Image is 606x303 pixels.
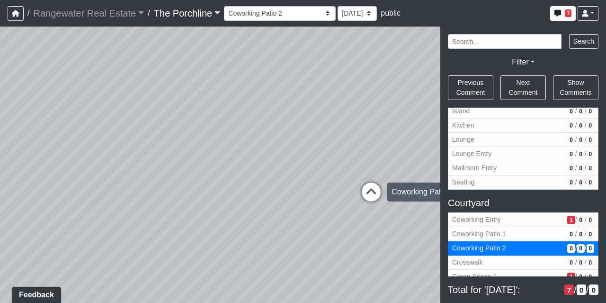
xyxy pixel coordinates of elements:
[585,135,587,145] span: /
[550,6,576,21] button: 7
[585,163,587,173] span: /
[585,243,587,253] span: /
[585,257,587,267] span: /
[575,120,577,130] span: /
[448,175,598,190] button: Seating0/0/0
[456,79,485,96] span: Previous Comment
[452,135,563,145] span: Lounge
[560,79,592,96] span: Show Comments
[587,150,594,158] span: # of resolved comments in revision
[585,106,587,116] span: /
[33,4,144,23] a: Rangewater Real Estate
[587,164,594,173] span: # of resolved comments in revision
[585,120,587,130] span: /
[585,149,587,159] span: /
[448,270,598,284] button: Green Space 11/0/0
[448,241,598,256] button: Coworking Patio 20/0/0
[509,79,538,96] span: Next Comment
[381,9,401,17] span: public
[567,273,575,281] span: # of open/more info comments in revision
[587,258,594,267] span: # of resolved comments in revision
[567,136,575,144] span: # of open/more info comments in revision
[452,106,563,116] span: Island
[587,178,594,187] span: # of resolved comments in revision
[567,121,575,130] span: # of open/more info comments in revision
[567,258,575,267] span: # of open/more info comments in revision
[587,216,594,224] span: # of resolved comments in revision
[448,34,561,49] input: Search
[448,104,598,119] button: Island0/0/0
[575,106,577,116] span: /
[452,215,563,225] span: Coworking Entry
[585,229,587,239] span: /
[448,284,561,295] span: Total for '[DATE]':
[567,107,575,116] span: # of open/more info comments in revision
[512,58,535,66] a: Filter
[448,227,598,241] button: Coworking Patio 10/0/0
[452,257,563,267] span: Crosswalk
[448,212,598,227] button: Coworking Entry1/0/0
[448,197,598,209] h5: Courtyard
[553,75,598,100] button: Show Comments
[577,258,585,267] span: # of QA/customer approval comments in revision
[577,150,585,158] span: # of QA/customer approval comments in revision
[577,178,585,187] span: # of QA/customer approval comments in revision
[452,120,563,130] span: Kitchen
[587,121,594,130] span: # of resolved comments in revision
[452,163,563,173] span: Mailroom Entry
[575,149,577,159] span: /
[144,4,153,23] span: /
[575,272,577,282] span: /
[575,229,577,239] span: /
[577,230,585,239] span: # of QA/customer approval comments in revision
[587,230,594,239] span: # of resolved comments in revision
[452,149,563,159] span: Lounge Entry
[387,183,458,202] div: Coworking Patio 1
[585,272,587,282] span: /
[577,244,585,253] span: # of QA/customer approval comments in revision
[452,177,563,187] span: Seating
[448,75,493,100] button: Previous Comment
[577,164,585,173] span: # of QA/customer approval comments in revision
[577,273,585,281] span: # of QA/customer approval comments in revision
[154,4,221,23] a: The Porchline
[500,75,546,100] button: Next Comment
[577,107,585,116] span: # of QA/customer approval comments in revision
[452,243,563,253] span: Coworking Patio 2
[567,230,575,239] span: # of open/more info comments in revision
[448,256,598,270] button: Crosswalk0/0/0
[567,150,575,158] span: # of open/more info comments in revision
[587,244,594,253] span: # of resolved comments in revision
[448,133,598,147] button: Lounge0/0/0
[577,121,585,130] span: # of QA/customer approval comments in revision
[448,161,598,175] button: Mailroom Entry0/0/0
[575,177,577,187] span: /
[564,285,574,295] span: # of open/more info comments in revision
[452,272,563,282] span: Green Space 1
[577,136,585,144] span: # of QA/customer approval comments in revision
[567,164,575,173] span: # of open/more info comments in revision
[589,285,598,295] span: # of resolved comments in revision
[586,284,589,295] span: /
[575,215,577,225] span: /
[567,216,575,224] span: # of open/more info comments in revision
[24,4,33,23] span: /
[575,257,577,267] span: /
[452,229,563,239] span: Coworking Patio 1
[448,119,598,133] button: Kitchen0/0/0
[577,216,585,224] span: # of QA/customer approval comments in revision
[575,163,577,173] span: /
[567,178,575,187] span: # of open/more info comments in revision
[575,243,577,253] span: /
[565,9,571,17] span: 7
[574,284,577,295] span: /
[7,284,63,303] iframe: Ybug feedback widget
[587,107,594,116] span: # of resolved comments in revision
[577,285,586,295] span: # of QA/customer approval comments in revision
[585,177,587,187] span: /
[587,136,594,144] span: # of resolved comments in revision
[448,147,598,161] button: Lounge Entry0/0/0
[585,215,587,225] span: /
[567,244,575,253] span: # of open/more info comments in revision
